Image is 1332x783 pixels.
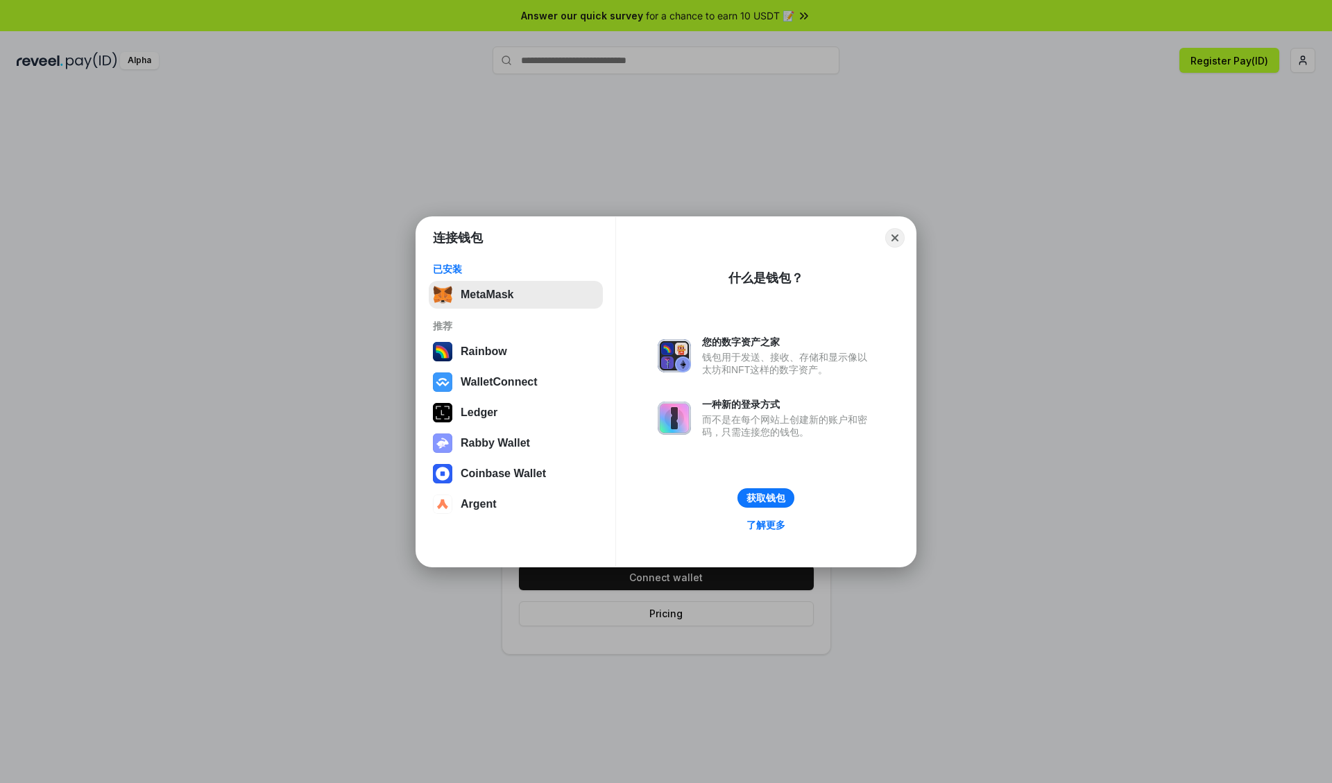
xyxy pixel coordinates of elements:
[429,429,603,457] button: Rabby Wallet
[746,519,785,531] div: 了解更多
[433,433,452,453] img: svg+xml,%3Csvg%20xmlns%3D%22http%3A%2F%2Fwww.w3.org%2F2000%2Fsvg%22%20fill%3D%22none%22%20viewBox...
[433,494,452,514] img: svg+xml,%3Csvg%20width%3D%2228%22%20height%3D%2228%22%20viewBox%3D%220%200%2028%2028%22%20fill%3D...
[461,437,530,449] div: Rabby Wallet
[461,376,538,388] div: WalletConnect
[738,516,794,534] a: 了解更多
[433,230,483,246] h1: 连接钱包
[461,467,546,480] div: Coinbase Wallet
[702,336,874,348] div: 您的数字资产之家
[429,460,603,488] button: Coinbase Wallet
[885,228,905,248] button: Close
[433,263,599,275] div: 已安装
[737,488,794,508] button: 获取钱包
[702,351,874,376] div: 钱包用于发送、接收、存储和显示像以太坊和NFT这样的数字资产。
[461,406,497,419] div: Ledger
[429,368,603,396] button: WalletConnect
[658,402,691,435] img: svg+xml,%3Csvg%20xmlns%3D%22http%3A%2F%2Fwww.w3.org%2F2000%2Fsvg%22%20fill%3D%22none%22%20viewBox...
[433,285,452,304] img: svg+xml,%3Csvg%20fill%3D%22none%22%20height%3D%2233%22%20viewBox%3D%220%200%2035%2033%22%20width%...
[429,399,603,427] button: Ledger
[433,464,452,483] img: svg+xml,%3Csvg%20width%3D%2228%22%20height%3D%2228%22%20viewBox%3D%220%200%2028%2028%22%20fill%3D...
[433,372,452,392] img: svg+xml,%3Csvg%20width%3D%2228%22%20height%3D%2228%22%20viewBox%3D%220%200%2028%2028%22%20fill%3D...
[461,289,513,301] div: MetaMask
[433,320,599,332] div: 推荐
[429,338,603,365] button: Rainbow
[728,270,803,286] div: 什么是钱包？
[461,498,497,510] div: Argent
[746,492,785,504] div: 获取钱包
[702,413,874,438] div: 而不是在每个网站上创建新的账户和密码，只需连接您的钱包。
[702,398,874,411] div: 一种新的登录方式
[433,342,452,361] img: svg+xml,%3Csvg%20width%3D%22120%22%20height%3D%22120%22%20viewBox%3D%220%200%20120%20120%22%20fil...
[429,490,603,518] button: Argent
[461,345,507,358] div: Rainbow
[658,339,691,372] img: svg+xml,%3Csvg%20xmlns%3D%22http%3A%2F%2Fwww.w3.org%2F2000%2Fsvg%22%20fill%3D%22none%22%20viewBox...
[433,403,452,422] img: svg+xml,%3Csvg%20xmlns%3D%22http%3A%2F%2Fwww.w3.org%2F2000%2Fsvg%22%20width%3D%2228%22%20height%3...
[429,281,603,309] button: MetaMask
